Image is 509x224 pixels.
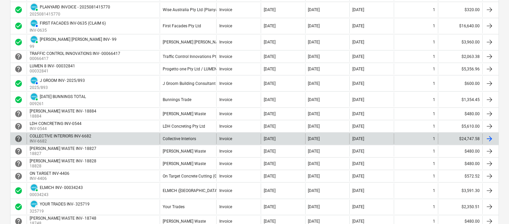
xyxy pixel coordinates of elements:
div: $2,350.51 [438,200,482,214]
div: [PERSON_NAME] WASTE INV- 18884 [30,109,96,114]
img: xero.svg [31,201,37,207]
div: [DATE] [352,81,364,86]
div: 1 [433,40,435,44]
div: Invoice was approved [14,6,23,14]
div: Invoice [219,219,232,224]
div: $600.00 [438,76,482,91]
p: 00034243 [30,192,83,198]
div: Bunnings Trade [163,97,191,102]
div: 1 [433,149,435,154]
div: 1 [433,111,435,116]
div: [PERSON_NAME] WASTE INV- 18748 [30,216,96,221]
div: [DATE] [308,40,320,44]
div: Invoice [219,161,232,166]
div: [DATE] [308,67,320,71]
div: LDH Concreting Pty Ltd [163,124,205,129]
div: TRAFFIC CONTROL INNOVATIONS INV- 00066417 [30,51,120,56]
div: [DATE] [264,149,276,154]
div: Invoice [219,174,232,179]
div: YOUR TRADES INV- 325719 [40,202,90,206]
div: [DATE] [308,7,320,12]
div: LDH CONCRETING INV-0544 [30,121,82,126]
div: [DATE] [308,54,320,59]
span: check_circle [14,203,23,211]
div: Invoice was approved [14,79,23,88]
div: Invoice [219,54,232,59]
p: 00032841 [30,68,76,74]
p: 99 [30,44,117,50]
div: Traffic Control Innovations Pty Ltd [163,54,225,59]
div: [DATE] [264,174,276,179]
span: help [14,122,23,130]
div: 1 [433,97,435,102]
div: 1 [433,204,435,209]
div: 1 [433,24,435,28]
div: [DATE] [352,67,364,71]
p: INV-0544 [30,126,83,132]
div: Invoice is waiting for an approval [14,147,23,155]
div: Invoice [219,204,232,209]
div: [DATE] [352,149,364,154]
p: 18827 [30,151,98,157]
div: [DATE] [264,188,276,193]
div: [PERSON_NAME] [PERSON_NAME] INV- 99 [40,37,117,42]
div: Invoice was approved [14,38,23,46]
div: Invoice [219,97,232,102]
div: $480.00 [438,158,482,169]
p: INV-0635 [30,28,106,33]
span: check_circle [14,22,23,30]
div: [DATE] [352,219,364,224]
img: xero.svg [31,93,37,100]
div: COLLECTIVE INTERIORS INV-6682 [30,134,91,138]
p: 325719 [30,209,90,214]
div: 1 [433,188,435,193]
div: Invoice [219,136,232,141]
div: Invoice has been synced with Xero and its status is currently PAID [30,3,38,11]
div: [PERSON_NAME] Waste [163,161,206,166]
div: On Target Concrete Cutting (GST) [163,174,223,179]
div: [PERSON_NAME] [PERSON_NAME] [163,40,225,44]
div: [DATE] [308,188,320,193]
div: [PERSON_NAME] WASTE INV- 18828 [30,159,96,163]
div: $1,354.45 [438,92,482,107]
span: check_circle [14,96,23,104]
span: check_circle [14,187,23,195]
div: [DATE] [308,124,320,129]
div: Invoice is waiting for an approval [14,160,23,168]
span: check_circle [14,79,23,88]
div: [DATE] [352,24,364,28]
div: [DATE] [352,174,364,179]
div: [PERSON_NAME] Waste [163,219,206,224]
div: [DATE] [308,149,320,154]
div: Invoice is waiting for an approval [14,53,23,61]
div: J GROOM INV- 2025/893 [40,78,85,83]
div: Invoice has been synced with Xero and its status is currently DRAFT [30,200,38,209]
div: 1 [433,81,435,86]
div: Invoice is waiting for an approval [14,122,23,130]
div: [DATE] [352,111,364,116]
div: [DATE] [352,97,364,102]
img: xero.svg [31,4,37,10]
div: 1 [433,7,435,12]
div: Wise Australia Pty Ltd (Planyard) [163,7,223,12]
div: Invoice has been synced with Xero and its status is currently PAID [30,35,38,44]
div: 1 [433,124,435,129]
div: Invoice [219,7,232,12]
div: [DATE] [352,188,364,193]
div: $5,610.00 [438,121,482,132]
div: Invoice [219,149,232,154]
div: [DATE] [308,81,320,86]
div: ELMICH ([GEOGRAPHIC_DATA]) PTY LIMITED [163,188,244,193]
div: [DATE] [308,204,320,209]
div: [DATE] [308,161,320,166]
span: help [14,65,23,73]
div: [DATE] [264,111,276,116]
div: [DATE] [264,67,276,71]
img: xero.svg [31,184,37,191]
div: PLANYARD INVOICE - 2025081415770 [40,5,110,9]
div: 1 [433,161,435,166]
div: $5,356.96 [438,64,482,74]
div: $3,960.00 [438,35,482,50]
div: Invoice [219,81,232,86]
div: ELMICH INV- 00034243 [40,185,83,190]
